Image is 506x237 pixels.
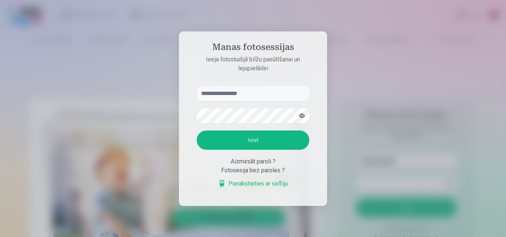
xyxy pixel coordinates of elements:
[189,55,317,73] p: Ieeja fotostudijā bilžu pasūtīšanai un lejupielādei
[197,166,309,175] div: Fotosesija bez paroles ?
[197,157,309,166] div: Aizmirsāt paroli ?
[189,42,317,55] h4: Manas fotosessijas
[218,179,288,188] a: Pierakstieties ar selfiju
[197,131,309,150] button: Ieiet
